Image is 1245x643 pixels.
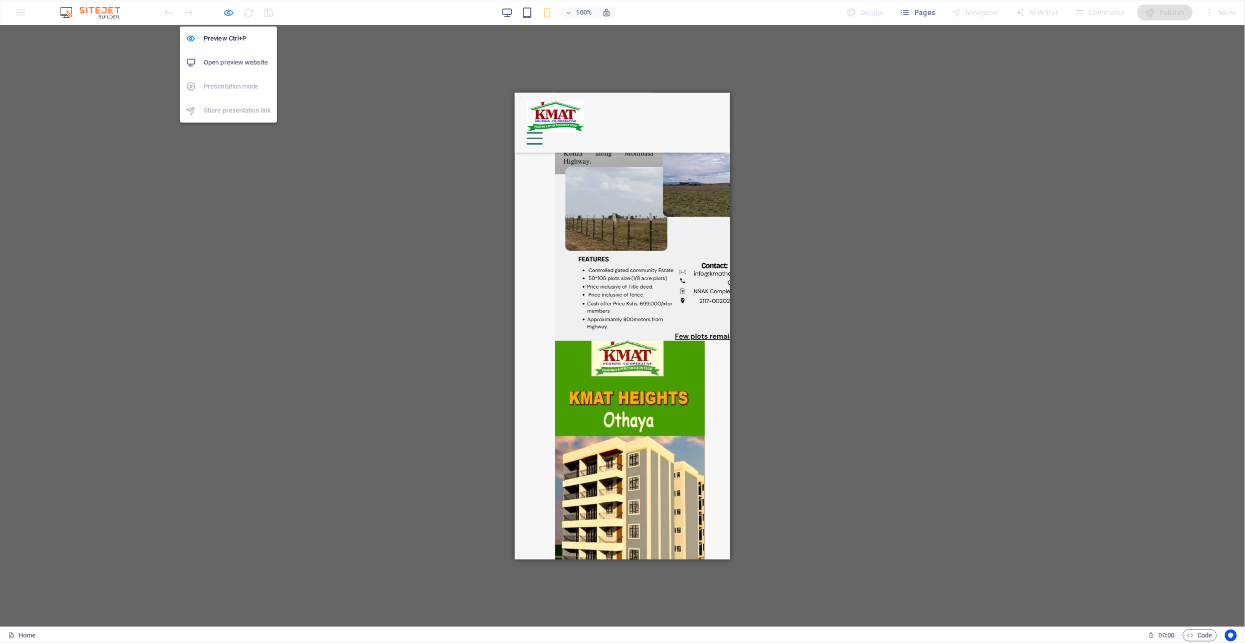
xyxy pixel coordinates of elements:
h6: Session time [1148,629,1175,641]
button: Pages [896,5,940,21]
span: Pages [900,8,936,18]
button: 100% [561,7,596,19]
a: Click to cancel selection. Double-click to open Pages [8,629,36,641]
div: Design (Ctrl+Alt+Y) [843,5,888,21]
img: Editor Logo [58,7,133,19]
button: Code [1183,629,1217,641]
img: kmathousing.co.ke [12,8,69,39]
h6: Open preview website [204,57,271,69]
span: 00 00 [1159,629,1174,641]
span: Code [1187,629,1212,641]
h6: Preview Ctrl+P [204,33,271,45]
i: On resize automatically adjust zoom level to fit chosen device. [602,8,611,17]
button: Usercentrics [1225,629,1237,641]
span: : [1166,631,1167,639]
h6: 100% [576,7,592,19]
